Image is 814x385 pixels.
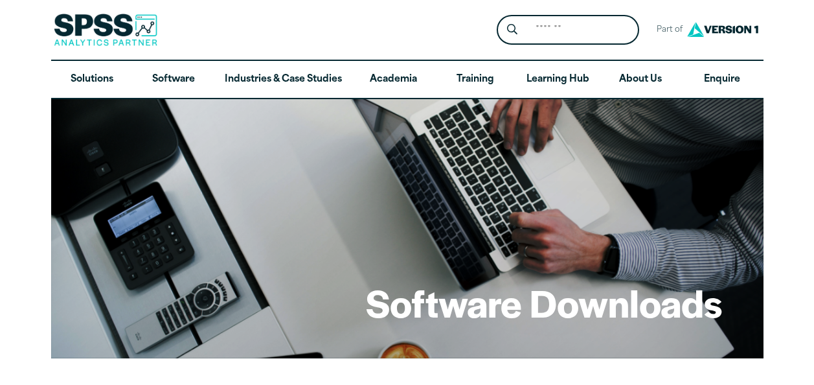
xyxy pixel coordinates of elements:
[51,61,763,99] nav: Desktop version of site main menu
[51,61,133,99] a: Solutions
[54,14,157,46] img: SPSS Analytics Partner
[352,61,434,99] a: Academia
[516,61,600,99] a: Learning Hub
[133,61,214,99] a: Software
[507,24,517,35] svg: Search magnifying glass icon
[681,61,763,99] a: Enquire
[497,15,639,45] form: Site Header Search Form
[500,18,524,42] button: Search magnifying glass icon
[214,61,352,99] a: Industries & Case Studies
[434,61,515,99] a: Training
[684,17,762,41] img: Version1 Logo
[650,21,684,40] span: Part of
[600,61,681,99] a: About Us
[366,277,722,328] h1: Software Downloads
